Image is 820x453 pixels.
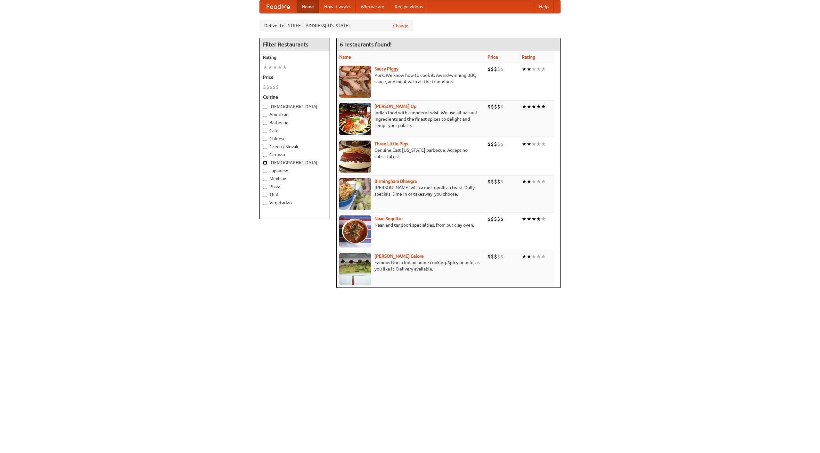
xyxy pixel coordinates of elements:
[340,41,392,47] ng-pluralize: 6 restaurants found!
[374,179,417,184] a: Birmingham Bhangra
[497,215,500,222] li: $
[263,199,326,206] label: Vegetarian
[531,66,536,73] li: ★
[497,253,500,260] li: $
[527,215,531,222] li: ★
[263,169,267,173] input: Japanese
[263,175,326,182] label: Mexican
[339,222,482,228] p: Naan and tandoori specialties, from our clay oven.
[488,178,491,185] li: $
[536,66,541,73] li: ★
[531,253,536,260] li: ★
[522,66,527,73] li: ★
[522,103,527,110] li: ★
[522,141,527,148] li: ★
[536,141,541,148] li: ★
[531,215,536,222] li: ★
[263,177,267,181] input: Mexican
[263,167,326,174] label: Japanese
[269,84,273,91] li: $
[494,141,497,148] li: $
[389,0,428,13] a: Recipe videos
[339,103,371,135] img: curryup.jpg
[263,54,326,61] h5: Rating
[339,72,482,85] p: Pork. We know how to cook it. Award-winning BBQ sauce, and meat with all the trimmings.
[527,103,531,110] li: ★
[527,178,531,185] li: ★
[500,253,504,260] li: $
[536,103,541,110] li: ★
[534,0,554,13] a: Help
[339,109,482,129] p: Indian food with a modern twist. We use all-natural ingredients and the finest spices to delight ...
[263,103,326,110] label: [DEMOGRAPHIC_DATA]
[497,66,500,73] li: $
[393,22,408,29] a: Change
[263,119,326,126] label: Barbecue
[277,64,282,71] li: ★
[263,143,326,150] label: Czech / Slovak
[488,54,498,60] a: Price
[494,66,497,73] li: $
[522,178,527,185] li: ★
[263,159,326,166] label: [DEMOGRAPHIC_DATA]
[494,215,497,222] li: $
[541,178,546,185] li: ★
[263,201,267,205] input: Vegetarian
[263,183,326,190] label: Pizza
[374,66,398,71] a: Saucy Piggy
[260,0,297,13] a: FoodMe
[263,191,326,198] label: Thai
[494,178,497,185] li: $
[273,64,277,71] li: ★
[527,66,531,73] li: ★
[263,129,267,133] input: Cafe
[491,141,494,148] li: $
[541,253,546,260] li: ★
[319,0,356,13] a: How it works
[491,215,494,222] li: $
[494,103,497,110] li: $
[497,141,500,148] li: $
[491,66,494,73] li: $
[541,103,546,110] li: ★
[263,185,267,189] input: Pizza
[339,259,482,272] p: Famous North Indian home cooking. Spicy or mild, as you like it. Delivery available.
[522,54,535,60] a: Rating
[339,147,482,160] p: Genuine East [US_STATE] barbecue. Accept no substitutes!
[263,105,267,109] input: [DEMOGRAPHIC_DATA]
[263,121,267,125] input: Barbecue
[263,161,267,165] input: [DEMOGRAPHIC_DATA]
[356,0,389,13] a: Who we are
[263,137,267,141] input: Chinese
[536,178,541,185] li: ★
[266,84,269,91] li: $
[339,54,351,60] a: Name
[522,215,527,222] li: ★
[276,84,279,91] li: $
[500,66,504,73] li: $
[263,94,326,100] h5: Cuisine
[263,151,326,158] label: German
[491,178,494,185] li: $
[500,103,504,110] li: $
[527,253,531,260] li: ★
[263,84,266,91] li: $
[500,178,504,185] li: $
[500,141,504,148] li: $
[497,103,500,110] li: $
[536,253,541,260] li: ★
[339,215,371,247] img: naansequitur.jpg
[273,84,276,91] li: $
[491,103,494,110] li: $
[500,215,504,222] li: $
[541,66,546,73] li: ★
[263,135,326,142] label: Chinese
[374,216,403,221] a: Naan Sequitur
[263,113,267,117] input: American
[374,141,408,146] a: Three Little Pigs
[268,64,273,71] li: ★
[374,254,424,259] a: [PERSON_NAME] Galore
